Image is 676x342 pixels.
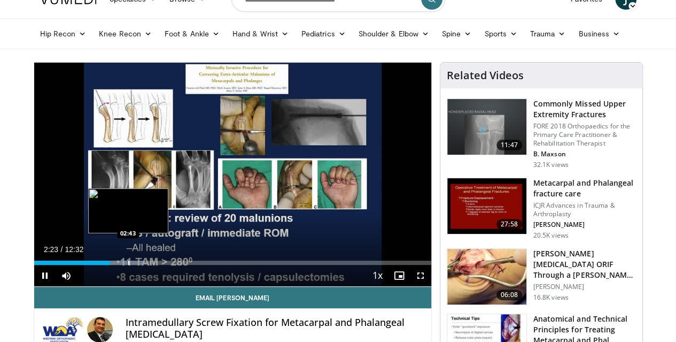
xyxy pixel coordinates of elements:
a: 11:47 Commonly Missed Upper Extremity Fractures FORE 2018 Orthopaedics for the Primary Care Pract... [447,98,636,169]
video-js: Video Player [34,63,431,287]
a: Hip Recon [34,23,93,44]
button: Pause [34,265,56,286]
a: Business [572,23,626,44]
span: 11:47 [496,140,522,150]
h3: Commonly Missed Upper Extremity Fractures [533,98,636,120]
h4: Related Videos [447,69,524,82]
a: Pediatrics [295,23,352,44]
a: Sports [478,23,524,44]
p: [PERSON_NAME] [533,221,636,229]
span: 12:32 [65,245,83,254]
p: 32.1K views [533,161,569,169]
a: Knee Recon [92,23,158,44]
p: 16.8K views [533,293,569,302]
p: [PERSON_NAME] [533,283,636,291]
a: 27:58 Metacarpal and Phalangeal fracture care ICJR Advances in Trauma & Arthroplasty [PERSON_NAME... [447,178,636,240]
a: 06:08 [PERSON_NAME][MEDICAL_DATA] ORIF Through a [PERSON_NAME] Approach [PERSON_NAME] 16.8K views [447,248,636,305]
div: Progress Bar [34,261,431,265]
a: Foot & Ankle [158,23,226,44]
span: / [61,245,63,254]
img: 296987_0000_1.png.150x105_q85_crop-smart_upscale.jpg [447,178,526,234]
a: Spine [436,23,478,44]
p: 20.5K views [533,231,569,240]
img: image.jpeg [88,188,168,233]
img: b2c65235-e098-4cd2-ab0f-914df5e3e270.150x105_q85_crop-smart_upscale.jpg [447,99,526,155]
h3: [PERSON_NAME][MEDICAL_DATA] ORIF Through a [PERSON_NAME] Approach [533,248,636,280]
h3: Metacarpal and Phalangeal fracture care [533,178,636,199]
a: Shoulder & Elbow [352,23,436,44]
span: 27:58 [496,219,522,230]
img: af335e9d-3f89-4d46-97d1-d9f0cfa56dd9.150x105_q85_crop-smart_upscale.jpg [447,249,526,305]
a: Email [PERSON_NAME] [34,287,431,308]
h4: Intramedullary Screw Fixation for Metacarpal and Phalangeal [MEDICAL_DATA] [126,317,422,340]
span: 2:23 [44,245,58,254]
span: 06:08 [496,290,522,300]
button: Enable picture-in-picture mode [388,265,410,286]
button: Fullscreen [410,265,431,286]
button: Playback Rate [367,265,388,286]
p: FORE 2018 Orthopaedics for the Primary Care Practitioner & Rehabilitation Therapist [533,122,636,148]
p: ICJR Advances in Trauma & Arthroplasty [533,201,636,218]
button: Mute [56,265,77,286]
a: Hand & Wrist [226,23,295,44]
p: B. Maxson [533,150,636,158]
a: Trauma [524,23,572,44]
